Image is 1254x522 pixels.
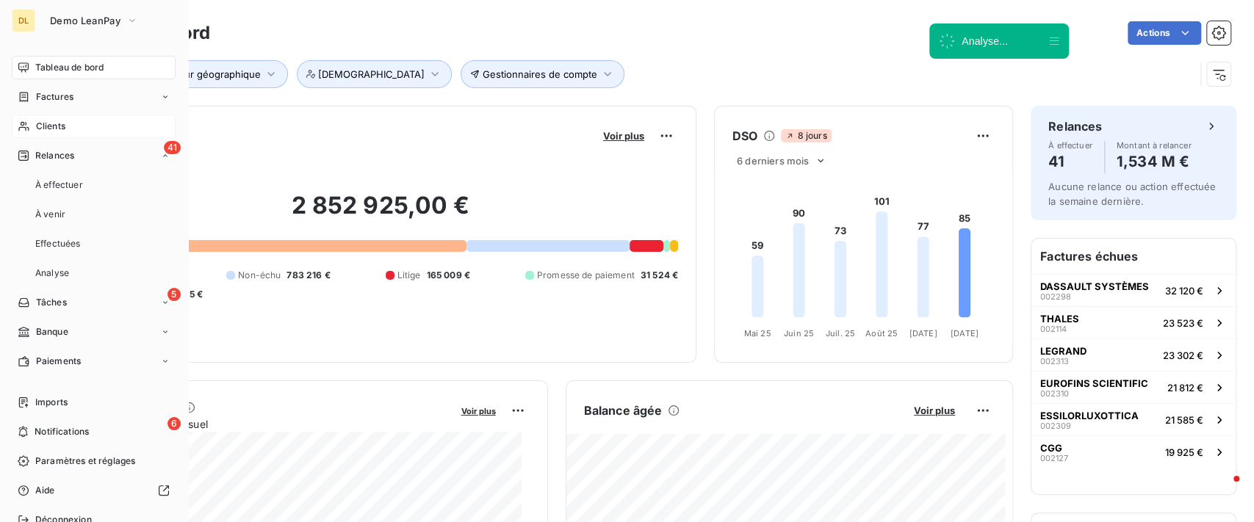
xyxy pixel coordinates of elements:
button: EUROFINS SCIENTIFIC00231021 812 € [1031,371,1236,403]
button: Gestionnaires de compte [461,60,624,88]
span: À venir [35,208,65,221]
span: Tâches [36,296,67,309]
div: DL [12,9,35,32]
h4: 1,534 M € [1117,150,1192,173]
span: Relances [35,149,74,162]
span: Effectuées [35,237,81,250]
button: Voir plus [457,404,500,417]
span: Tableau de bord [35,61,104,74]
span: 23 302 € [1163,349,1203,361]
span: Clients [36,120,65,133]
a: Aide [12,479,176,502]
span: À effectuer [35,178,83,192]
span: Notifications [35,425,89,438]
span: Imports [35,396,68,409]
span: 002309 [1040,421,1071,430]
span: 002310 [1040,389,1069,398]
h2: 2 852 925,00 € [83,191,678,235]
span: À effectuer [1048,141,1092,150]
span: Voir plus [914,405,955,416]
button: Voir plus [599,129,649,142]
span: Non-échu [238,269,281,282]
button: Secteur géographique [137,60,288,88]
button: DASSAULT SYSTÈMES00229832 120 € [1031,274,1236,306]
button: CGG00212719 925 € [1031,435,1236,468]
span: Voir plus [603,130,644,142]
span: Chiffre d'affaires mensuel [83,416,451,432]
h6: DSO [732,127,757,145]
h4: 41 [1048,150,1092,173]
iframe: Intercom live chat [1204,472,1239,507]
button: Actions [1128,21,1201,45]
span: Secteur géographique [159,68,261,80]
span: 6 [167,417,181,430]
span: Gestionnaires de compte [483,68,597,80]
span: 783 216 € [287,269,330,282]
span: 002313 [1040,357,1069,366]
span: DASSAULT SYSTÈMES [1040,280,1149,292]
h6: Balance âgée [584,402,663,419]
span: Litige [397,269,421,282]
button: Voir plus [909,404,959,417]
tspan: Août 25 [865,327,898,338]
span: Demo LeanPay [50,15,120,26]
span: CGG [1040,442,1062,454]
span: 8 jours [781,129,831,142]
tspan: Mai 25 [744,327,771,338]
span: 23 523 € [1163,317,1203,329]
span: Paramètres et réglages [35,454,135,468]
span: 19 925 € [1165,446,1203,458]
span: 21 812 € [1167,382,1203,394]
span: EUROFINS SCIENTIFIC [1040,377,1148,389]
span: Paiements [36,355,81,368]
tspan: Juil. 25 [826,327,855,338]
span: 41 [164,141,181,154]
span: Analyse [35,267,69,280]
span: 165 009 € [427,269,470,282]
span: Aide [35,484,55,497]
button: LEGRAND00231323 302 € [1031,338,1236,371]
span: 002127 [1040,454,1068,463]
span: 32 120 € [1165,285,1203,297]
h6: Factures échues [1031,239,1236,274]
span: ESSILORLUXOTTICA [1040,410,1139,421]
span: Promesse de paiement [537,269,635,282]
span: 31 524 € [641,269,678,282]
span: 5 [167,288,181,301]
button: [DEMOGRAPHIC_DATA] [297,60,452,88]
span: THALES [1040,313,1079,325]
span: Factures [36,90,73,104]
button: ESSILORLUXOTTICA00230921 585 € [1031,403,1236,435]
tspan: [DATE] [909,327,937,338]
span: Aucune relance ou action effectuée la semaine dernière. [1048,181,1216,207]
tspan: [DATE] [951,327,979,338]
span: Voir plus [461,406,496,416]
h6: Relances [1048,117,1102,135]
button: THALES00211423 523 € [1031,306,1236,338]
span: 002298 [1040,292,1071,301]
span: LEGRAND [1040,345,1087,357]
span: 002114 [1040,325,1067,333]
span: Banque [36,325,68,338]
span: 21 585 € [1165,414,1203,426]
span: Montant à relancer [1117,141,1192,150]
span: 6 derniers mois [737,155,809,167]
span: [DEMOGRAPHIC_DATA] [318,68,425,80]
tspan: Juin 25 [784,327,814,338]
